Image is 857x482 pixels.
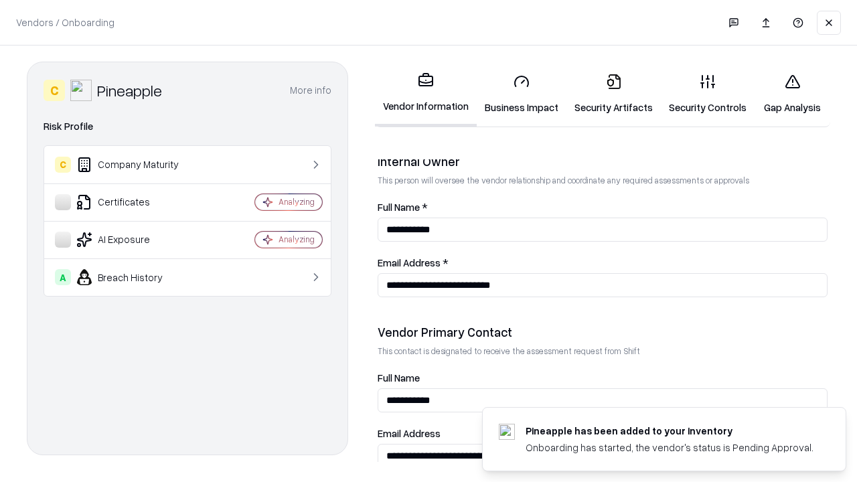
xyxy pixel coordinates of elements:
div: Analyzing [279,234,315,245]
div: AI Exposure [55,232,215,248]
p: This contact is designated to receive the assessment request from Shift [378,345,828,357]
div: A [55,269,71,285]
label: Full Name * [378,202,828,212]
label: Full Name [378,373,828,383]
div: C [55,157,71,173]
a: Security Controls [661,63,755,125]
div: Certificates [55,194,215,210]
a: Business Impact [477,63,566,125]
button: More info [290,78,331,102]
p: Vendors / Onboarding [16,15,114,29]
div: Onboarding has started, the vendor's status is Pending Approval. [526,440,813,455]
label: Email Address [378,428,828,438]
img: pineappleenergy.com [499,424,515,440]
div: Risk Profile [44,118,331,135]
a: Gap Analysis [755,63,830,125]
div: Breach History [55,269,215,285]
div: C [44,80,65,101]
div: Analyzing [279,196,315,208]
div: Company Maturity [55,157,215,173]
div: Pineapple [97,80,162,101]
div: Vendor Primary Contact [378,324,828,340]
img: Pineapple [70,80,92,101]
div: Internal Owner [378,153,828,169]
label: Email Address * [378,258,828,268]
a: Security Artifacts [566,63,661,125]
a: Vendor Information [375,62,477,127]
p: This person will oversee the vendor relationship and coordinate any required assessments or appro... [378,175,828,186]
div: Pineapple has been added to your inventory [526,424,813,438]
